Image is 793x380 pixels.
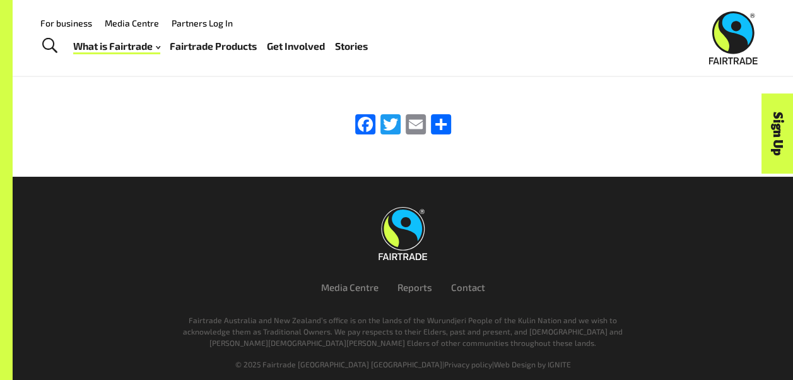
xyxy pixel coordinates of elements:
a: Stories [335,37,368,55]
a: Web Design by IGNITE [494,360,571,369]
p: Fairtrade Australia and New Zealand’s office is on the lands of the Wurundjeri People of the Kuli... [175,314,631,348]
a: Share [428,114,454,136]
a: Privacy policy [444,360,492,369]
a: Fairtrade Products [170,37,257,55]
a: What is Fairtrade [73,37,160,55]
a: Email [403,114,428,136]
span: © 2025 Fairtrade [GEOGRAPHIC_DATA] [GEOGRAPHIC_DATA] [235,360,442,369]
a: For business [40,18,92,28]
img: Fairtrade Australia New Zealand logo [709,11,758,64]
a: Media Centre [321,282,379,293]
a: Partners Log In [172,18,233,28]
a: Facebook [353,114,378,136]
a: Reports [397,282,432,293]
a: Get Involved [267,37,325,55]
a: Contact [451,282,485,293]
img: Fairtrade Australia New Zealand logo [379,207,427,260]
div: | | [57,359,749,370]
a: Twitter [378,114,403,136]
a: Media Centre [105,18,159,28]
a: Toggle Search [34,30,65,62]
